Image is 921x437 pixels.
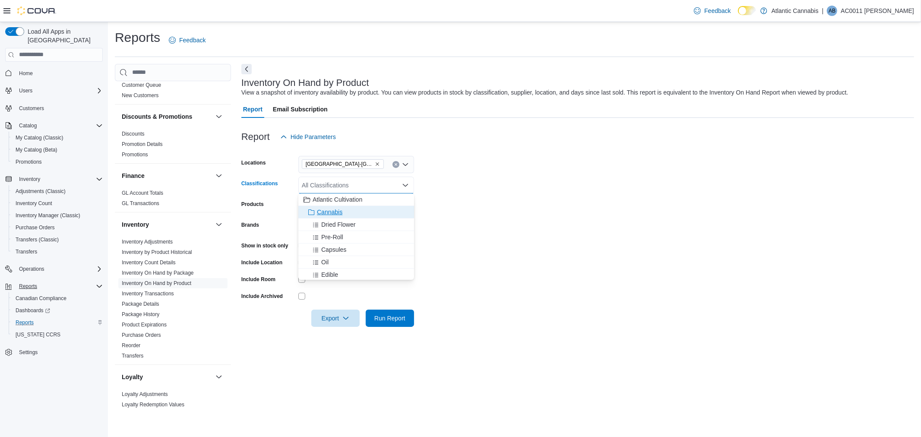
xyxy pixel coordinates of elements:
[298,269,414,281] button: Edible
[16,264,103,274] span: Operations
[16,248,37,255] span: Transfers
[298,193,414,206] button: Atlantic Cultivation
[2,102,106,114] button: Customers
[16,200,52,207] span: Inventory Count
[12,234,103,245] span: Transfers (Classic)
[16,236,59,243] span: Transfers (Classic)
[19,70,33,77] span: Home
[2,85,106,97] button: Users
[12,186,69,196] a: Adjustments (Classic)
[122,373,143,381] h3: Loyalty
[12,305,103,316] span: Dashboards
[122,391,168,397] a: Loyalty Adjustments
[9,317,106,329] button: Reports
[122,311,159,317] a: Package History
[122,353,143,359] a: Transfers
[316,310,354,327] span: Export
[9,197,106,209] button: Inventory Count
[241,78,369,88] h3: Inventory On Hand by Product
[122,332,161,339] span: Purchase Orders
[16,224,55,231] span: Purchase Orders
[241,201,264,208] label: Products
[2,280,106,292] button: Reports
[122,141,163,147] a: Promotion Details
[9,292,106,304] button: Canadian Compliance
[122,112,212,121] button: Discounts & Promotions
[122,259,176,266] span: Inventory Count Details
[16,103,47,114] a: Customers
[298,218,414,231] button: Dried Flower
[19,105,44,112] span: Customers
[12,317,103,328] span: Reports
[317,208,342,216] span: Cannabis
[12,145,61,155] a: My Catalog (Beta)
[313,195,362,204] span: Atlantic Cultivation
[402,161,409,168] button: Open list of options
[298,206,414,218] button: Cannabis
[12,198,56,209] a: Inventory Count
[9,234,106,246] button: Transfers (Classic)
[2,120,106,132] button: Catalog
[165,32,209,49] a: Feedback
[829,6,836,16] span: AB
[122,200,159,206] a: GL Transactions
[122,171,145,180] h3: Finance
[12,186,103,196] span: Adjustments (Classic)
[12,293,103,304] span: Canadian Compliance
[16,347,103,358] span: Settings
[298,244,414,256] button: Capsules
[122,220,149,229] h3: Inventory
[321,258,329,266] span: Oil
[12,317,37,328] a: Reports
[115,237,231,364] div: Inventory
[214,111,224,122] button: Discounts & Promotions
[16,174,103,184] span: Inventory
[16,188,66,195] span: Adjustments (Classic)
[19,87,32,94] span: Users
[115,29,160,46] h1: Reports
[12,133,103,143] span: My Catalog (Classic)
[241,64,252,74] button: Next
[12,198,103,209] span: Inventory Count
[738,6,756,15] input: Dark Mode
[704,6,731,15] span: Feedback
[122,321,167,328] span: Product Expirations
[16,295,66,302] span: Canadian Compliance
[122,249,192,256] span: Inventory by Product Historical
[402,182,409,189] button: Close list of options
[16,120,103,131] span: Catalog
[122,373,212,381] button: Loyalty
[122,342,140,348] a: Reorder
[12,305,54,316] a: Dashboards
[241,159,266,166] label: Locations
[19,349,38,356] span: Settings
[690,2,734,19] a: Feedback
[241,293,283,300] label: Include Archived
[122,92,158,99] span: New Customers
[122,401,184,408] span: Loyalty Redemption Values
[122,92,158,98] a: New Customers
[122,332,161,338] a: Purchase Orders
[9,144,106,156] button: My Catalog (Beta)
[122,152,148,158] a: Promotions
[16,212,80,219] span: Inventory Manager (Classic)
[12,222,103,233] span: Purchase Orders
[9,132,106,144] button: My Catalog (Classic)
[12,157,103,167] span: Promotions
[122,311,159,318] span: Package History
[16,347,41,358] a: Settings
[306,160,373,168] span: [GEOGRAPHIC_DATA]-[GEOGRAPHIC_DATA]
[122,220,212,229] button: Inventory
[12,157,45,167] a: Promotions
[12,329,64,340] a: [US_STATE] CCRS
[9,246,106,258] button: Transfers
[291,133,336,141] span: Hide Parameters
[122,280,191,286] a: Inventory On Hand by Product
[375,161,380,167] button: Remove Grand Falls-Windsor from selection in this group
[12,222,58,233] a: Purchase Orders
[122,82,161,88] a: Customer Queue
[16,174,44,184] button: Inventory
